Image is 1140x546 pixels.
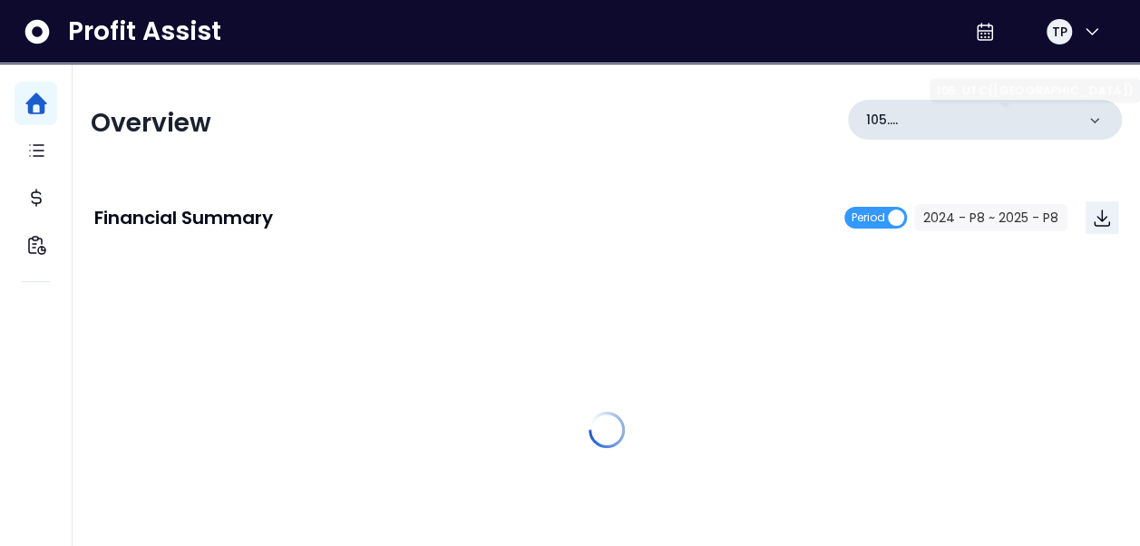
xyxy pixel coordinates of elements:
[94,209,273,227] p: Financial Summary
[852,207,885,229] span: Period
[68,15,221,48] span: Profit Assist
[1051,23,1067,41] span: TP
[91,105,211,141] span: Overview
[866,111,1075,130] p: 105. UTC([GEOGRAPHIC_DATA])
[1086,201,1118,234] button: Download
[914,204,1067,231] button: 2024 - P8 ~ 2025 - P8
